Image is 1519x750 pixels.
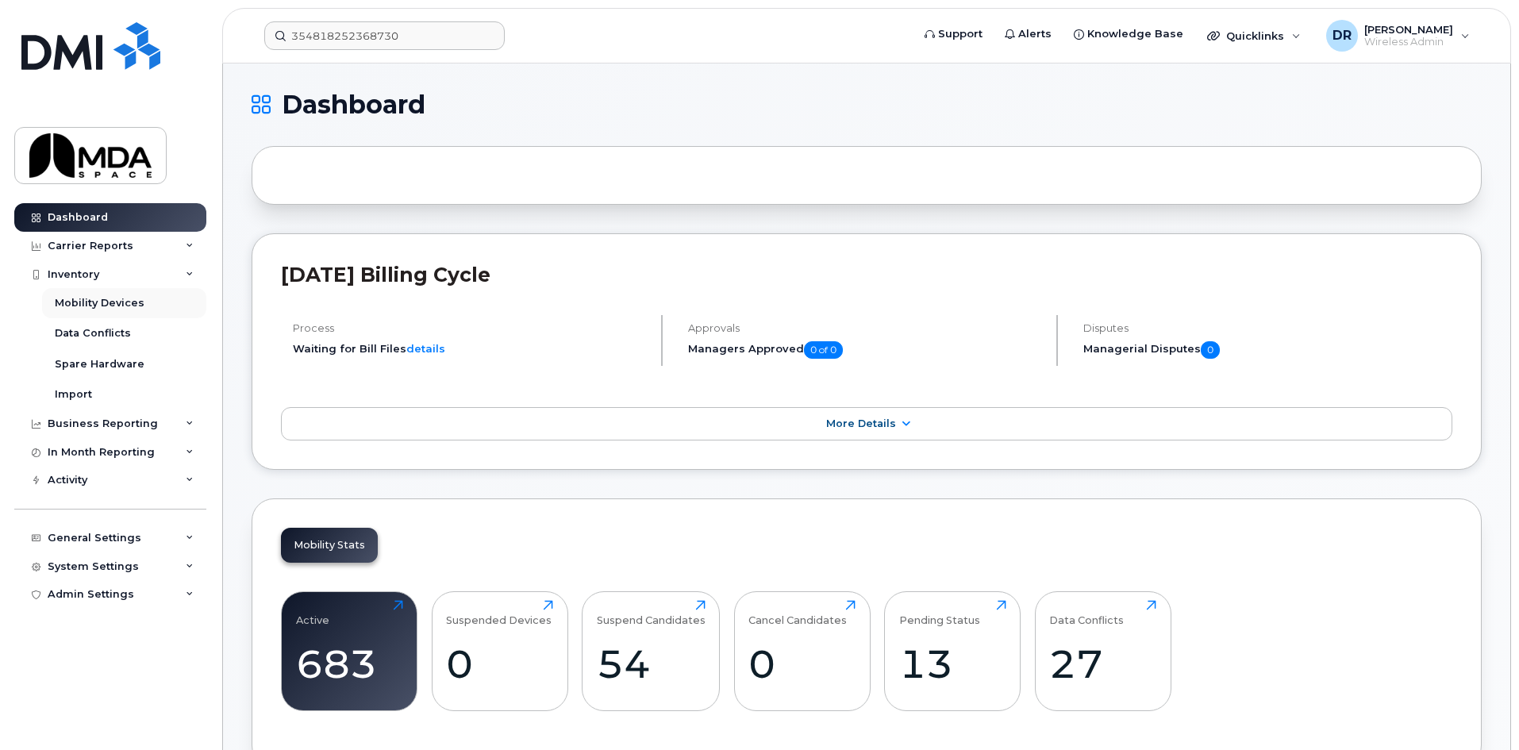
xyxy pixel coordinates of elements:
div: 54 [597,640,706,687]
a: Suspended Devices0 [446,600,553,702]
span: Dashboard [282,93,425,117]
h4: Process [293,322,648,334]
a: Suspend Candidates54 [597,600,706,702]
div: Suspended Devices [446,600,552,626]
a: details [406,342,445,355]
span: 0 of 0 [804,341,843,359]
a: Active683 [296,600,403,702]
span: More Details [826,417,896,429]
div: Suspend Candidates [597,600,706,626]
span: 0 [1201,341,1220,359]
div: 683 [296,640,403,687]
h4: Disputes [1083,322,1452,334]
div: 0 [446,640,553,687]
div: Active [296,600,329,626]
iframe: Messenger Launcher [1450,681,1507,738]
a: Cancel Candidates0 [748,600,856,702]
div: 27 [1049,640,1156,687]
div: 0 [748,640,856,687]
h2: [DATE] Billing Cycle [281,263,1452,287]
h5: Managerial Disputes [1083,341,1452,359]
h5: Managers Approved [688,341,1043,359]
div: Data Conflicts [1049,600,1124,626]
a: Pending Status13 [899,600,1006,702]
div: Cancel Candidates [748,600,847,626]
div: Pending Status [899,600,980,626]
a: Data Conflicts27 [1049,600,1156,702]
div: 13 [899,640,1006,687]
h4: Approvals [688,322,1043,334]
li: Waiting for Bill Files [293,341,648,356]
